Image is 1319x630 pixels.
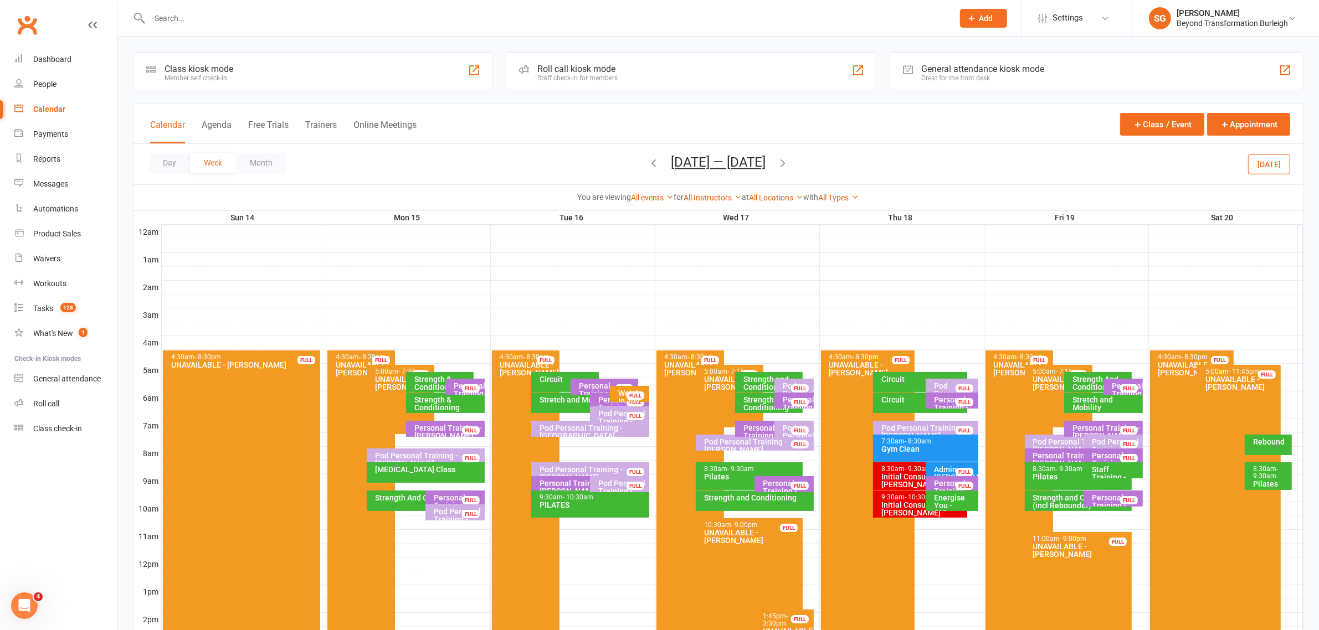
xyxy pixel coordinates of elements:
[674,193,684,202] strong: for
[1120,426,1138,435] div: FULL
[539,479,636,495] div: Personal Training - [PERSON_NAME]
[762,479,812,503] div: Personal Training - [PERSON_NAME]
[1149,7,1171,29] div: SG
[615,384,633,393] div: FULL
[1253,480,1290,488] div: Pilates
[1253,438,1290,446] div: Rebound
[1033,543,1130,558] div: UNAVAILABLE - [PERSON_NAME]
[462,426,480,435] div: FULL
[1253,465,1278,480] span: - 9:30am
[704,438,812,461] div: Pod Personal Training - [PERSON_NAME], [PERSON_NAME]
[1207,113,1290,136] button: Appointment
[14,366,117,391] a: General attendance kiosk mode
[14,416,117,441] a: Class kiosk mode
[14,197,117,221] a: Automations
[905,493,935,501] span: - 10:30am
[14,147,117,172] a: Reports
[414,424,483,440] div: Personal Training - [PERSON_NAME]
[750,193,804,202] a: All Locations
[1120,440,1138,448] div: FULL
[1033,438,1130,461] div: Pod Personal Training - [PERSON_NAME], [PERSON_NAME]
[627,398,644,406] div: FULL
[743,396,800,411] div: Strength and Conditioning
[853,353,879,361] span: - 8:30pm
[414,375,471,391] div: Strength & Conditioning
[134,530,161,544] th: 11am
[14,221,117,246] a: Product Sales
[134,225,161,239] th: 12am
[763,612,788,627] span: - 3:30pm
[782,424,812,463] div: Pod Personal Training - [PERSON_NAME]
[134,308,161,322] th: 3am
[632,193,674,202] a: All events
[374,466,483,473] div: [MEDICAL_DATA] Class
[134,585,161,599] th: 1pm
[1033,452,1130,475] div: Personal Training - [PERSON_NAME] [PERSON_NAME]
[134,419,161,433] th: 7am
[1120,454,1138,462] div: FULL
[374,368,432,375] div: 5:00am
[1158,361,1231,376] div: UNAVAILABLE - [PERSON_NAME]
[1120,384,1138,393] div: FULL
[704,473,800,481] div: Pilates
[743,375,800,391] div: Strength and Conditioning
[1091,466,1141,489] div: Staff Training - [PERSON_NAME]
[598,479,647,510] div: Pod Personal Training - [PERSON_NAME], [PERSON_NAME]
[14,321,117,346] a: What's New1
[727,465,754,473] span: - 9:30am
[248,120,289,143] button: Free Trials
[829,354,913,361] div: 4:30am
[33,399,59,408] div: Roll call
[33,55,71,64] div: Dashboard
[684,193,742,202] a: All Instructors
[881,396,965,404] div: Circuit
[819,193,859,202] a: All Types
[1030,356,1048,364] div: FULL
[742,193,750,202] strong: at
[578,193,632,202] strong: You are viewing
[1033,473,1130,481] div: Pilates
[1072,396,1141,411] div: Stretch and Mobility
[791,615,809,623] div: FULL
[655,211,819,225] th: Wed 17
[33,374,101,383] div: General attendance
[14,172,117,197] a: Messages
[524,353,550,361] span: - 8:30pm
[462,454,480,462] div: FULL
[134,281,161,295] th: 2am
[1091,494,1141,517] div: Personal Training - [PERSON_NAME]
[1091,452,1141,483] div: Personal Training - [PERSON_NAME] Rouge
[326,211,490,225] th: Mon 15
[539,424,647,447] div: Pod Personal Training - [GEOGRAPHIC_DATA][PERSON_NAME]
[33,154,60,163] div: Reports
[374,494,471,502] div: Strength And Conditioning
[33,229,81,238] div: Product Sales
[1111,382,1141,413] div: Personal Training - [PERSON_NAME]
[539,494,647,501] div: 9:30am
[305,120,337,143] button: Trainers
[462,384,480,393] div: FULL
[171,361,318,369] div: UNAVAILABLE - [PERSON_NAME]
[881,494,965,501] div: 9:30am
[933,494,976,525] div: Energise You - GiGong Exercises
[539,501,647,509] div: PILATES
[701,356,719,364] div: FULL
[956,482,973,490] div: FULL
[1033,466,1130,473] div: 8:30am
[134,253,161,267] th: 1am
[881,445,976,453] div: Gym Clean
[1033,368,1090,375] div: 5:00am
[150,120,185,143] button: Calendar
[14,296,117,321] a: Tasks 128
[804,193,819,202] strong: with
[171,354,318,361] div: 4:30am
[134,391,161,405] th: 6am
[892,356,910,364] div: FULL
[34,592,43,601] span: 4
[33,105,65,113] div: Calendar
[881,424,976,440] div: Pod Personal Training - [PERSON_NAME]
[33,424,82,433] div: Class check-in
[1070,370,1087,379] div: FULL
[539,375,597,383] div: Circuit
[829,361,913,376] div: UNAVAILABLE - [PERSON_NAME]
